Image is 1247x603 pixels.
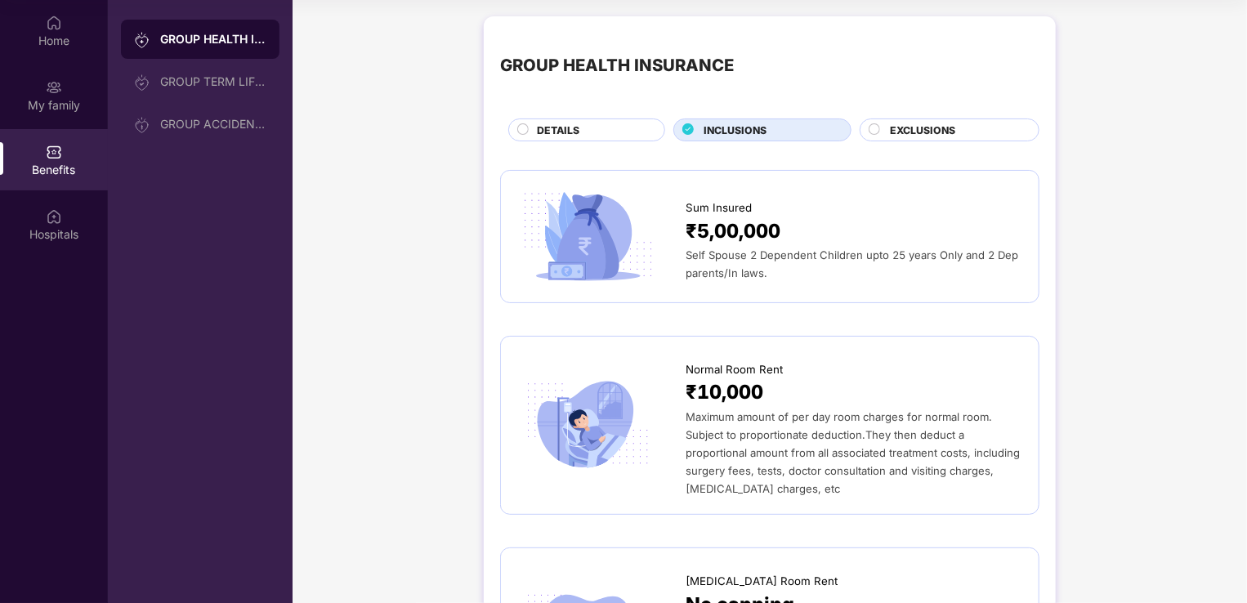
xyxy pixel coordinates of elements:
span: Normal Room Rent [686,361,783,378]
img: svg+xml;base64,PHN2ZyB3aWR0aD0iMjAiIGhlaWdodD0iMjAiIHZpZXdCb3g9IjAgMCAyMCAyMCIgZmlsbD0ibm9uZSIgeG... [46,79,62,96]
span: Sum Insured [686,199,752,217]
span: Maximum amount of per day room charges for normal room. Subject to proportionate deduction.They t... [686,410,1020,495]
span: EXCLUSIONS [890,123,955,138]
span: Self Spouse 2 Dependent Children upto 25 years Only and 2 Dep parents/In laws. [686,248,1018,279]
div: GROUP TERM LIFE INSURANCE [160,75,266,88]
img: svg+xml;base64,PHN2ZyB3aWR0aD0iMjAiIGhlaWdodD0iMjAiIHZpZXdCb3g9IjAgMCAyMCAyMCIgZmlsbD0ibm9uZSIgeG... [134,32,150,48]
img: svg+xml;base64,PHN2ZyBpZD0iQmVuZWZpdHMiIHhtbG5zPSJodHRwOi8vd3d3LnczLm9yZy8yMDAwL3N2ZyIgd2lkdGg9Ij... [46,144,62,160]
span: DETAILS [537,123,579,138]
span: INCLUSIONS [704,123,767,138]
div: GROUP ACCIDENTAL INSURANCE [160,118,266,131]
span: [MEDICAL_DATA] Room Rent [686,573,838,590]
img: svg+xml;base64,PHN2ZyBpZD0iSG9tZSIgeG1sbnM9Imh0dHA6Ly93d3cudzMub3JnLzIwMDAvc3ZnIiB3aWR0aD0iMjAiIG... [46,15,62,31]
span: ₹10,000 [686,377,763,408]
img: icon [517,376,659,474]
img: icon [517,187,659,285]
img: svg+xml;base64,PHN2ZyB3aWR0aD0iMjAiIGhlaWdodD0iMjAiIHZpZXdCb3g9IjAgMCAyMCAyMCIgZmlsbD0ibm9uZSIgeG... [134,117,150,133]
div: GROUP HEALTH INSURANCE [160,31,266,47]
img: svg+xml;base64,PHN2ZyB3aWR0aD0iMjAiIGhlaWdodD0iMjAiIHZpZXdCb3g9IjAgMCAyMCAyMCIgZmlsbD0ibm9uZSIgeG... [134,74,150,91]
span: ₹5,00,000 [686,217,780,247]
div: GROUP HEALTH INSURANCE [500,52,734,78]
img: svg+xml;base64,PHN2ZyBpZD0iSG9zcGl0YWxzIiB4bWxucz0iaHR0cDovL3d3dy53My5vcmcvMjAwMC9zdmciIHdpZHRoPS... [46,208,62,225]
